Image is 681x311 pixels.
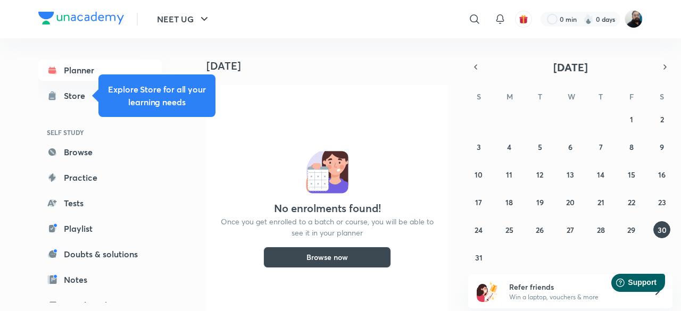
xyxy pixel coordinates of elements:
abbr: August 8, 2025 [629,142,634,152]
button: August 11, 2025 [501,166,518,183]
img: Sumit Kumar Agrawal [625,10,643,28]
button: NEET UG [151,9,217,30]
button: August 2, 2025 [653,111,670,128]
button: August 3, 2025 [470,138,487,155]
a: Planner [38,60,162,81]
button: Browse now [263,247,391,268]
button: August 12, 2025 [531,166,549,183]
abbr: August 31, 2025 [475,253,483,263]
a: Doubts & solutions [38,243,162,265]
img: avatar [519,14,528,24]
abbr: August 5, 2025 [538,142,542,152]
button: August 29, 2025 [623,221,640,238]
img: streak [583,14,594,24]
abbr: Monday [506,91,513,102]
button: August 7, 2025 [592,138,609,155]
abbr: Sunday [477,91,481,102]
abbr: Thursday [599,91,603,102]
button: August 16, 2025 [653,166,670,183]
button: August 21, 2025 [592,194,609,211]
div: Store [64,89,92,102]
abbr: August 21, 2025 [597,197,604,207]
img: referral [477,281,498,302]
abbr: August 3, 2025 [477,142,481,152]
abbr: August 6, 2025 [568,142,572,152]
button: August 1, 2025 [623,111,640,128]
abbr: August 13, 2025 [567,170,574,180]
button: August 17, 2025 [470,194,487,211]
abbr: August 10, 2025 [475,170,483,180]
p: Win a laptop, vouchers & more [509,292,640,302]
button: August 22, 2025 [623,194,640,211]
abbr: August 29, 2025 [627,225,635,235]
abbr: August 9, 2025 [660,142,664,152]
abbr: August 30, 2025 [658,225,667,235]
button: August 15, 2025 [623,166,640,183]
button: August 20, 2025 [562,194,579,211]
a: Browse [38,141,162,163]
h4: No enrolments found! [274,202,381,215]
abbr: August 26, 2025 [536,225,544,235]
abbr: August 4, 2025 [507,142,511,152]
button: August 23, 2025 [653,194,670,211]
button: August 9, 2025 [653,138,670,155]
abbr: August 2, 2025 [660,114,664,124]
button: August 30, 2025 [653,221,670,238]
h6: Refer friends [509,281,640,292]
abbr: August 19, 2025 [536,197,544,207]
button: avatar [515,11,532,28]
abbr: August 27, 2025 [567,225,574,235]
button: August 24, 2025 [470,221,487,238]
abbr: August 25, 2025 [505,225,513,235]
abbr: August 23, 2025 [658,197,666,207]
abbr: August 28, 2025 [597,225,605,235]
button: August 4, 2025 [501,138,518,155]
abbr: Wednesday [568,91,575,102]
button: August 18, 2025 [501,194,518,211]
abbr: August 22, 2025 [628,197,635,207]
button: August 28, 2025 [592,221,609,238]
a: Company Logo [38,12,124,27]
h5: Explore Store for all your learning needs [107,83,207,108]
button: August 19, 2025 [531,194,549,211]
abbr: August 14, 2025 [597,170,604,180]
img: Company Logo [38,12,124,24]
button: August 13, 2025 [562,166,579,183]
abbr: August 24, 2025 [475,225,483,235]
abbr: August 12, 2025 [536,170,543,180]
abbr: August 18, 2025 [505,197,513,207]
button: [DATE] [483,60,658,74]
abbr: August 1, 2025 [630,114,633,124]
a: Tests [38,192,162,214]
a: Practice [38,167,162,188]
button: August 27, 2025 [562,221,579,238]
abbr: August 20, 2025 [566,197,575,207]
abbr: August 15, 2025 [628,170,635,180]
abbr: August 16, 2025 [658,170,666,180]
h6: SELF STUDY [38,123,162,141]
abbr: August 11, 2025 [506,170,512,180]
abbr: Tuesday [538,91,542,102]
iframe: Help widget launcher [586,270,669,299]
button: August 8, 2025 [623,138,640,155]
button: August 14, 2025 [592,166,609,183]
abbr: August 17, 2025 [475,197,482,207]
a: Playlist [38,218,162,239]
button: August 5, 2025 [531,138,549,155]
a: Notes [38,269,162,290]
img: No events [306,151,348,194]
button: August 6, 2025 [562,138,579,155]
abbr: August 7, 2025 [599,142,603,152]
button: August 25, 2025 [501,221,518,238]
abbr: Friday [629,91,634,102]
button: August 10, 2025 [470,166,487,183]
h4: [DATE] [206,60,456,72]
button: August 26, 2025 [531,221,549,238]
abbr: Saturday [660,91,664,102]
span: [DATE] [553,60,588,74]
a: Store [38,85,162,106]
button: August 31, 2025 [470,249,487,266]
p: Once you get enrolled to a batch or course, you will be able to see it in your planner [219,216,435,238]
